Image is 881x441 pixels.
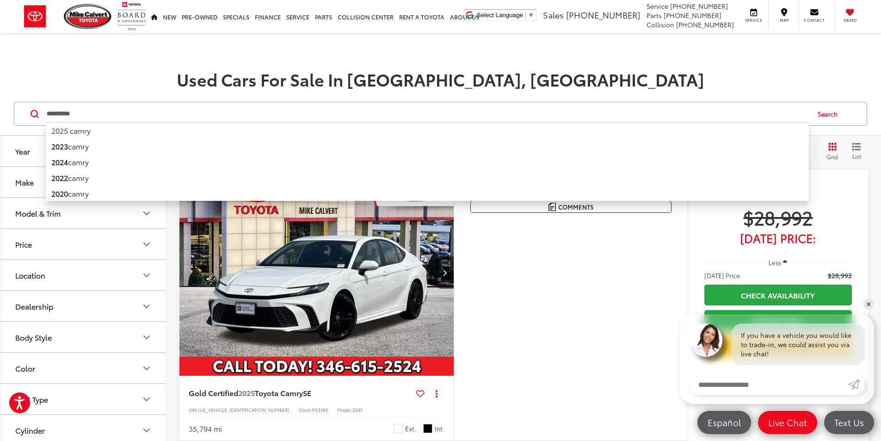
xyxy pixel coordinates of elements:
[647,11,662,20] span: Parts
[51,156,68,167] b: 2024
[15,178,34,186] div: Make
[697,411,751,434] a: Español
[732,323,865,365] div: If you have a vehicle you would like to trade-in, we could assist you via live chat!
[15,302,53,311] div: Dealership
[566,9,640,21] span: [PHONE_NUMBER]
[0,384,167,414] button: Fuel TypeFuel Type
[0,291,167,321] button: DealershipDealership
[840,17,860,23] span: Saved
[826,153,838,161] span: Grid
[764,416,812,428] span: Live Chat
[64,4,113,29] img: Mike Calvert Toyota
[352,406,363,413] span: 2561
[0,198,167,228] button: Model & TrimModel & Trim
[548,203,556,211] img: Comments
[141,363,152,374] div: Color
[704,310,852,331] a: Instant Deal
[189,423,222,434] div: 35,794 mi
[15,333,52,342] div: Body Style
[423,424,432,433] span: Black
[198,406,290,413] span: [US_VEHICLE_IDENTIFICATION_NUMBER]
[543,9,564,21] span: Sales
[299,406,312,413] span: Stock:
[141,301,152,312] div: Dealership
[428,385,444,401] button: Actions
[525,12,526,19] span: ​
[689,323,722,357] img: Agent profile photo
[704,205,852,229] span: $28,992
[0,229,167,259] button: PricePrice
[15,209,61,217] div: Model & Trim
[141,239,152,250] div: Price
[0,353,167,383] button: ColorColor
[0,260,167,290] button: LocationLocation
[558,203,594,211] span: Comments
[141,270,152,281] div: Location
[51,172,68,183] b: 2022
[528,12,534,19] span: ▼
[189,387,238,398] span: Gold Certified
[804,17,825,23] span: Contact
[15,395,48,404] div: Fuel Type
[435,256,454,289] button: Next image
[405,424,416,433] span: Ext.
[0,167,167,197] button: MakeMake
[189,406,198,413] span: VIN:
[46,170,809,186] li: camry
[141,332,152,343] div: Body Style
[303,387,311,398] span: SE
[676,20,734,29] span: [PHONE_NUMBER]
[703,416,745,428] span: Español
[436,390,437,397] span: dropdown dots
[46,186,809,201] li: camry
[774,17,794,23] span: Map
[238,387,255,398] span: 2025
[470,200,672,213] button: Comments
[141,208,152,219] div: Model & Trim
[764,254,792,271] button: Less
[15,271,45,280] div: Location
[769,258,781,267] span: Less
[0,136,167,166] button: YearYear
[15,426,45,435] div: Cylinder
[647,1,668,11] span: Service
[664,11,721,20] span: [PHONE_NUMBER]
[670,1,728,11] span: [PHONE_NUMBER]
[704,233,852,242] span: [DATE] Price:
[141,394,152,405] div: Fuel Type
[179,169,455,376] a: 2025 Toyota Camry SE2025 Toyota Camry SE2025 Toyota Camry SE2025 Toyota Camry SE
[0,322,167,352] button: Body StyleBody Style
[255,387,303,398] span: Toyota Camry
[46,122,809,138] li: 2025 camry
[689,374,848,395] input: Enter your message
[51,188,68,199] b: 2020
[394,424,403,433] span: Ice
[830,416,869,428] span: Text Us
[704,285,852,305] a: Check Availability
[809,102,851,125] button: Search
[828,271,852,280] span: $28,992
[852,152,861,160] span: List
[179,169,455,376] div: 2025 Toyota Camry SE 0
[435,424,444,433] span: Int.
[51,141,68,151] b: 2023
[189,388,413,398] a: Gold Certified2025Toyota CamrySE
[824,411,874,434] a: Text Us
[179,169,455,376] img: 2025 Toyota Camry SE
[141,425,152,436] div: Cylinder
[15,364,35,373] div: Color
[15,240,32,248] div: Price
[845,142,868,161] button: List View
[477,12,523,19] span: Select Language
[816,142,845,161] button: Grid View
[46,138,809,154] li: camry
[46,154,809,170] li: camry
[15,147,30,155] div: Year
[312,406,328,413] span: P53180
[46,103,809,125] input: Search by Make, Model, or Keyword
[758,411,817,434] a: Live Chat
[848,374,865,395] a: Submit
[477,12,534,19] a: Select Language​
[337,406,352,413] span: Model:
